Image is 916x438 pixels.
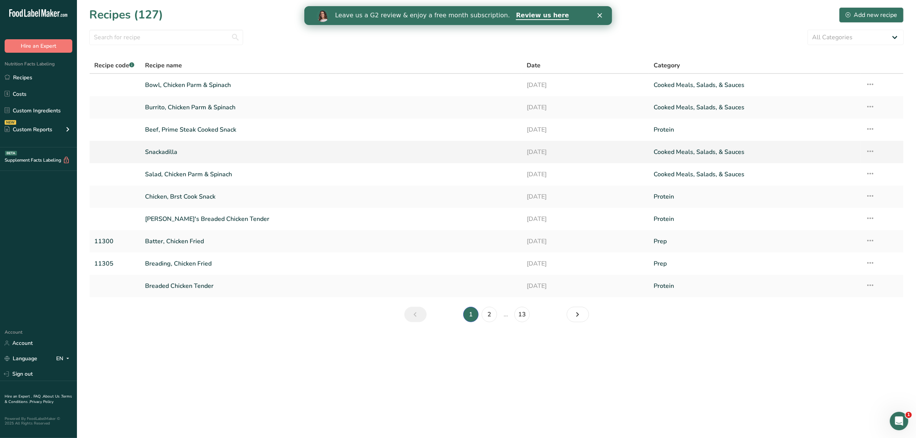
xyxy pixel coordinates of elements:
[654,99,856,115] a: Cooked Meals, Salads, & Sauces
[145,77,517,93] a: Bowl, Chicken Parm & Spinach
[527,144,644,160] a: [DATE]
[906,412,912,418] span: 1
[527,211,644,227] a: [DATE]
[404,307,427,322] a: Previous page
[145,189,517,205] a: Chicken, Brst Cook Snack
[145,122,517,138] a: Beef, Prime Steak Cooked Snack
[654,233,856,249] a: Prep
[654,211,856,227] a: Protein
[654,189,856,205] a: Protein
[145,144,517,160] a: Snackadilla
[527,99,644,115] a: [DATE]
[5,352,37,365] a: Language
[527,77,644,93] a: [DATE]
[527,61,541,70] span: Date
[145,166,517,182] a: Salad, Chicken Parm & Spinach
[56,354,72,363] div: EN
[5,125,52,134] div: Custom Reports
[145,233,517,249] a: Batter, Chicken Fried
[654,256,856,272] a: Prep
[94,61,134,70] span: Recipe code
[5,39,72,53] button: Hire an Expert
[145,99,517,115] a: Burrito, Chicken Parm & Spinach
[527,233,644,249] a: [DATE]
[514,307,530,322] a: Page 13.
[94,256,136,272] a: 11305
[890,412,908,430] iframe: Intercom live chat
[145,211,517,227] a: [PERSON_NAME]'s Breaded Chicken Tender
[654,122,856,138] a: Protein
[5,394,72,405] a: Terms & Conditions .
[5,120,16,125] div: NEW
[527,256,644,272] a: [DATE]
[5,151,17,155] div: BETA
[33,394,43,399] a: FAQ .
[145,278,517,294] a: Breaded Chicken Tender
[654,166,856,182] a: Cooked Meals, Salads, & Sauces
[654,144,856,160] a: Cooked Meals, Salads, & Sauces
[654,77,856,93] a: Cooked Meals, Salads, & Sauces
[304,6,612,25] iframe: Intercom live chat banner
[567,307,589,322] a: Next page
[482,307,497,322] a: Page 2.
[846,10,897,20] div: Add new recipe
[89,6,163,23] h1: Recipes (127)
[839,7,904,23] button: Add new recipe
[145,61,182,70] span: Recipe name
[654,278,856,294] a: Protein
[5,416,72,426] div: Powered By FoodLabelMaker © 2025 All Rights Reserved
[527,189,644,205] a: [DATE]
[89,30,243,45] input: Search for recipe
[527,122,644,138] a: [DATE]
[145,256,517,272] a: Breading, Chicken Fried
[654,61,680,70] span: Category
[43,394,61,399] a: About Us .
[5,394,32,399] a: Hire an Expert .
[30,399,53,405] a: Privacy Policy
[527,278,644,294] a: [DATE]
[527,166,644,182] a: [DATE]
[94,233,136,249] a: 11300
